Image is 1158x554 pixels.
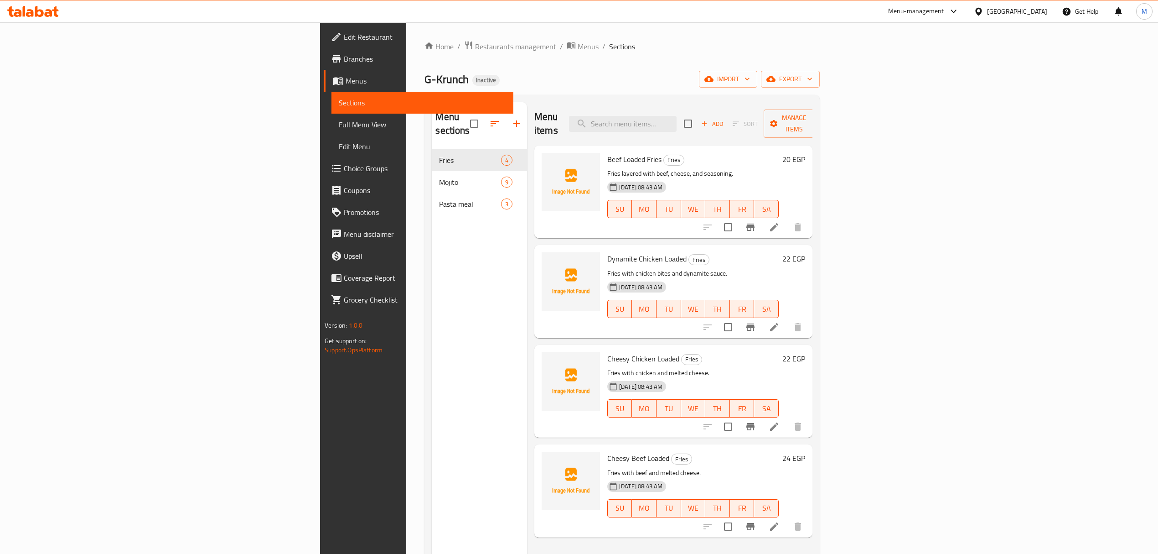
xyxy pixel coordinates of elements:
[730,300,755,318] button: FR
[664,155,684,165] span: Fries
[344,272,506,283] span: Coverage Report
[607,268,779,279] p: Fries with chicken bites and dynamite sauce.
[758,402,775,415] span: SA
[324,245,513,267] a: Upsell
[632,200,657,218] button: MO
[569,116,677,132] input: search
[607,168,779,179] p: Fries layered with beef, cheese, and seasoning.
[339,119,506,130] span: Full Menu View
[501,156,512,165] span: 4
[657,399,681,418] button: TU
[615,183,666,192] span: [DATE] 08:43 AM
[719,517,738,536] span: Select to update
[615,382,666,391] span: [DATE] 08:43 AM
[705,499,730,517] button: TH
[754,499,779,517] button: SA
[681,354,702,365] div: Fries
[734,502,751,515] span: FR
[439,155,501,166] span: Fries
[339,97,506,108] span: Sections
[331,136,513,157] a: Edit Menu
[542,452,600,510] img: Cheesy Beef Loaded
[682,354,702,365] span: Fries
[611,402,628,415] span: SU
[782,452,805,465] h6: 24 EGP
[678,114,698,133] span: Select section
[439,199,501,209] span: Pasta meal
[739,516,761,538] button: Branch-specific-item
[698,117,727,131] span: Add item
[324,157,513,179] a: Choice Groups
[672,454,692,465] span: Fries
[501,155,512,166] div: items
[344,31,506,42] span: Edit Restaurant
[769,222,780,233] a: Edit menu item
[615,283,666,292] span: [DATE] 08:43 AM
[758,203,775,216] span: SA
[325,335,367,347] span: Get support on:
[424,41,819,52] nav: breadcrumb
[681,300,706,318] button: WE
[501,177,512,188] div: items
[754,200,779,218] button: SA
[685,402,702,415] span: WE
[324,179,513,201] a: Coupons
[632,399,657,418] button: MO
[607,399,632,418] button: SU
[987,6,1047,16] div: [GEOGRAPHIC_DATA]
[758,502,775,515] span: SA
[698,117,727,131] button: Add
[501,200,512,209] span: 3
[681,200,706,218] button: WE
[331,92,513,114] a: Sections
[344,251,506,261] span: Upsell
[501,199,512,209] div: items
[739,316,761,338] button: Branch-specific-item
[734,203,751,216] span: FR
[324,289,513,311] a: Grocery Checklist
[663,155,684,166] div: Fries
[339,141,506,152] span: Edit Menu
[632,499,657,517] button: MO
[769,421,780,432] a: Edit menu item
[660,402,677,415] span: TU
[699,71,757,88] button: import
[754,300,779,318] button: SA
[657,499,681,517] button: TU
[324,223,513,245] a: Menu disclaimer
[324,201,513,223] a: Promotions
[636,303,653,316] span: MO
[534,110,558,137] h2: Menu items
[782,352,805,365] h6: 22 EGP
[671,454,692,465] div: Fries
[782,153,805,166] h6: 20 EGP
[324,48,513,70] a: Branches
[739,416,761,438] button: Branch-specific-item
[730,200,755,218] button: FR
[344,53,506,64] span: Branches
[758,303,775,316] span: SA
[560,41,563,52] li: /
[709,402,726,415] span: TH
[432,193,527,215] div: Pasta meal3
[615,482,666,491] span: [DATE] 08:43 AM
[607,300,632,318] button: SU
[607,467,779,479] p: Fries with beef and melted cheese.
[542,252,600,311] img: Dynamite Chicken Loaded
[349,319,363,331] span: 1.0.0
[888,6,944,17] div: Menu-management
[607,352,679,366] span: Cheesy Chicken Loaded
[787,516,809,538] button: delete
[475,41,556,52] span: Restaurants management
[657,200,681,218] button: TU
[542,153,600,211] img: Beef Loaded Fries
[657,300,681,318] button: TU
[346,75,506,86] span: Menus
[324,26,513,48] a: Edit Restaurant
[709,203,726,216] span: TH
[681,399,706,418] button: WE
[607,451,669,465] span: Cheesy Beef Loaded
[501,178,512,187] span: 9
